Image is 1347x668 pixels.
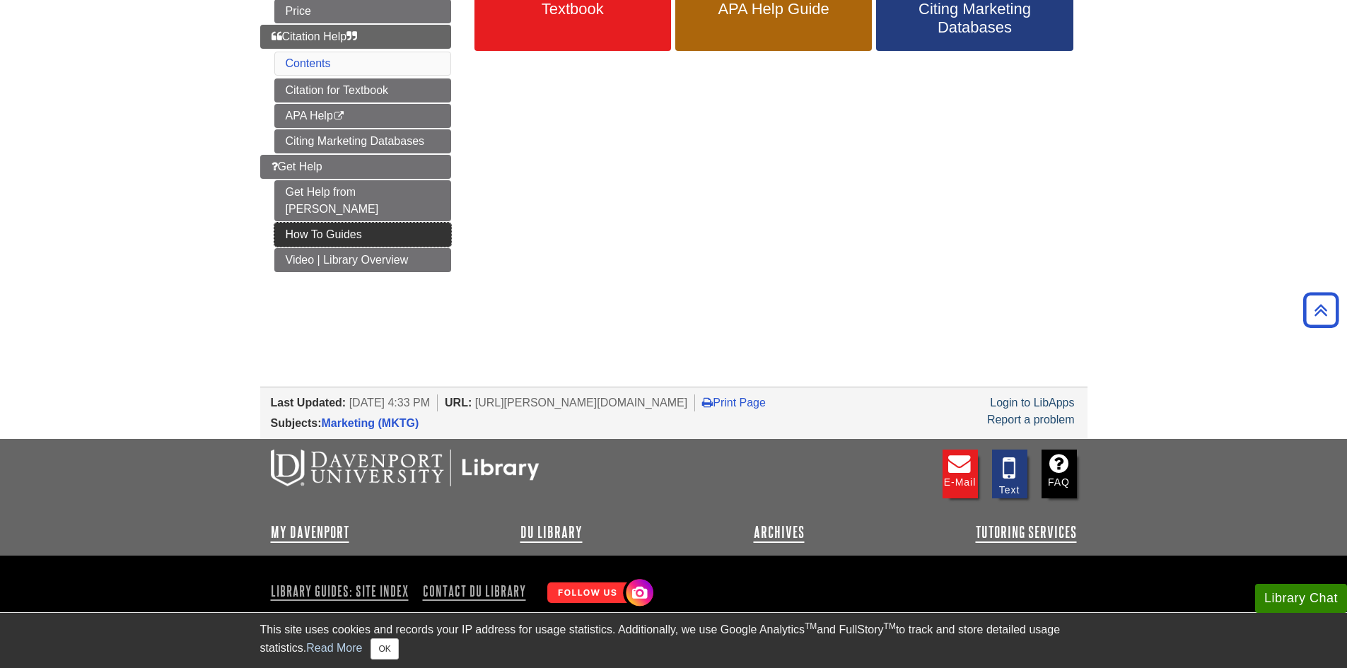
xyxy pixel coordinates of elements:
[271,450,540,486] img: DU Libraries
[702,397,713,408] i: Print Page
[520,524,583,541] a: DU Library
[274,78,451,102] a: Citation for Textbook
[990,397,1074,409] a: Login to LibApps
[417,579,532,603] a: Contact DU Library
[884,621,896,631] sup: TM
[322,417,419,429] a: Marketing (MKTG)
[286,57,331,69] a: Contents
[333,112,345,121] i: This link opens in a new window
[274,248,451,272] a: Video | Library Overview
[260,155,451,179] a: Get Help
[371,638,398,660] button: Close
[272,160,322,172] span: Get Help
[992,450,1027,498] a: Text
[540,573,657,614] img: Follow Us! Instagram
[274,129,451,153] a: Citing Marketing Databases
[260,621,1087,660] div: This site uses cookies and records your IP address for usage statistics. Additionally, we use Goo...
[1042,450,1077,498] a: FAQ
[445,397,472,409] span: URL:
[349,397,430,409] span: [DATE] 4:33 PM
[272,30,358,42] span: Citation Help
[475,397,688,409] span: [URL][PERSON_NAME][DOMAIN_NAME]
[271,524,349,541] a: My Davenport
[943,450,978,498] a: E-mail
[274,104,451,128] a: APA Help
[1255,584,1347,613] button: Library Chat
[271,417,322,429] span: Subjects:
[976,524,1077,541] a: Tutoring Services
[754,524,805,541] a: Archives
[702,397,766,409] a: Print Page
[274,223,451,247] a: How To Guides
[271,397,346,409] span: Last Updated:
[306,642,362,654] a: Read More
[271,579,414,603] a: Library Guides: Site Index
[987,414,1075,426] a: Report a problem
[274,180,451,221] a: Get Help from [PERSON_NAME]
[1298,300,1343,320] a: Back to Top
[260,25,451,49] a: Citation Help
[805,621,817,631] sup: TM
